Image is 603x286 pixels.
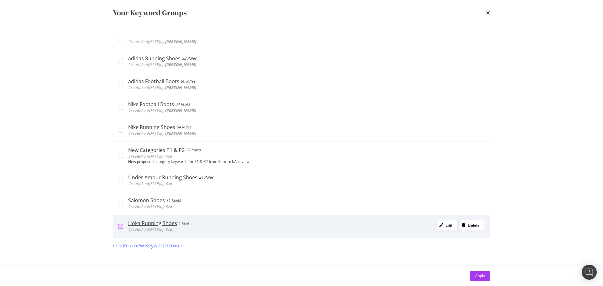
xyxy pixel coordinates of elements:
[165,181,172,186] b: You
[128,62,196,67] span: Created on [DATE] by
[165,227,172,232] b: You
[446,223,452,228] div: Edit
[175,101,190,107] div: 34 Rules
[128,131,196,136] span: Created on [DATE] by
[582,265,597,280] div: Open Intercom Messenger
[182,55,197,62] div: 33 Rules
[165,62,196,67] b: [PERSON_NAME]
[165,131,196,136] b: [PERSON_NAME]
[128,227,172,232] span: Created on [DATE] by
[470,271,490,281] button: Apply
[437,220,458,230] button: Edit
[128,39,196,44] span: Created on [DATE] by
[113,238,182,253] button: Create a new Keyword Group
[186,147,201,153] div: 37 Rules
[128,108,196,113] span: Created on [DATE] by
[128,55,181,62] div: adidas Running Shoes
[177,124,191,130] div: 54 Rules
[165,108,196,113] b: [PERSON_NAME]
[128,85,196,90] span: Created on [DATE] by
[128,159,485,164] div: New proposed category keywords for P1 & P2 from Pattern I/A review.
[128,197,165,203] div: Salomon Shoes
[178,220,189,226] div: 1 Rule
[468,223,480,228] div: Delete
[459,220,485,230] button: Delete
[165,154,172,159] b: You
[165,204,172,209] b: You
[128,174,198,181] div: Under Amour Running Shoes
[128,220,177,226] div: Hoka Running Shoes
[128,78,179,84] div: adidas Football Boots
[166,197,181,203] div: 11 Rules
[128,204,172,209] span: Created on [DATE] by
[165,39,196,44] b: [PERSON_NAME]
[128,154,172,159] span: Created on [DATE] by
[113,8,187,18] div: Your Keyword Groups
[165,85,196,90] b: [PERSON_NAME]
[128,147,185,153] div: New Categories P1 & P2
[113,242,182,249] div: Create a new Keyword Group
[486,8,490,18] div: times
[128,181,172,186] span: Created on [DATE] by
[128,101,174,107] div: Nike Football Boots
[199,174,214,181] div: 24 Rules
[475,273,485,278] div: Apply
[128,124,175,130] div: Nike Running Shoes
[181,78,195,84] div: 60 Rules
